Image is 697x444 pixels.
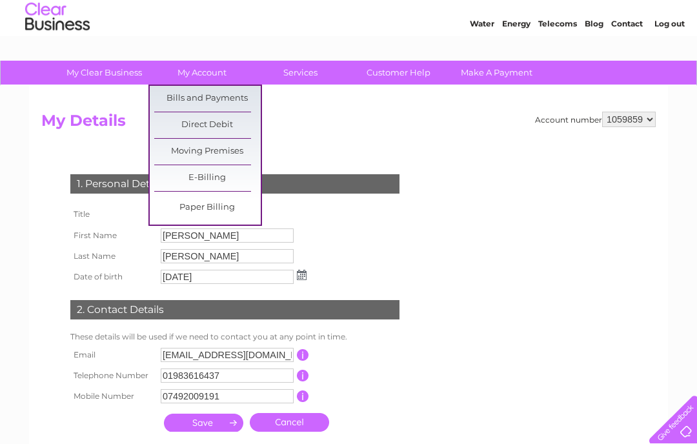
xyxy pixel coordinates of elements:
[538,55,577,65] a: Telecoms
[154,112,261,138] a: Direct Debit
[297,349,309,361] input: Information
[535,112,656,127] div: Account number
[154,139,261,165] a: Moving Premises
[250,413,329,432] a: Cancel
[154,165,261,191] a: E-Billing
[611,55,643,65] a: Contact
[45,7,654,63] div: Clear Business is a trading name of Verastar Limited (registered in [GEOGRAPHIC_DATA] No. 3667643...
[67,386,157,407] th: Mobile Number
[454,6,543,23] a: 0333 014 3131
[67,345,157,365] th: Email
[149,61,256,85] a: My Account
[345,61,452,85] a: Customer Help
[154,86,261,112] a: Bills and Payments
[70,300,399,319] div: 2. Contact Details
[154,195,261,221] a: Paper Billing
[297,370,309,381] input: Information
[247,61,354,85] a: Services
[297,390,309,402] input: Information
[67,365,157,386] th: Telephone Number
[297,270,307,280] img: ...
[67,225,157,246] th: First Name
[41,112,656,136] h2: My Details
[502,55,530,65] a: Energy
[443,61,550,85] a: Make A Payment
[67,329,403,345] td: These details will be used if we need to contact you at any point in time.
[67,203,157,225] th: Title
[470,55,494,65] a: Water
[585,55,603,65] a: Blog
[25,34,90,73] img: logo.png
[70,174,399,194] div: 1. Personal Details
[51,61,157,85] a: My Clear Business
[67,246,157,267] th: Last Name
[164,414,243,432] input: Submit
[67,267,157,287] th: Date of birth
[654,55,685,65] a: Log out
